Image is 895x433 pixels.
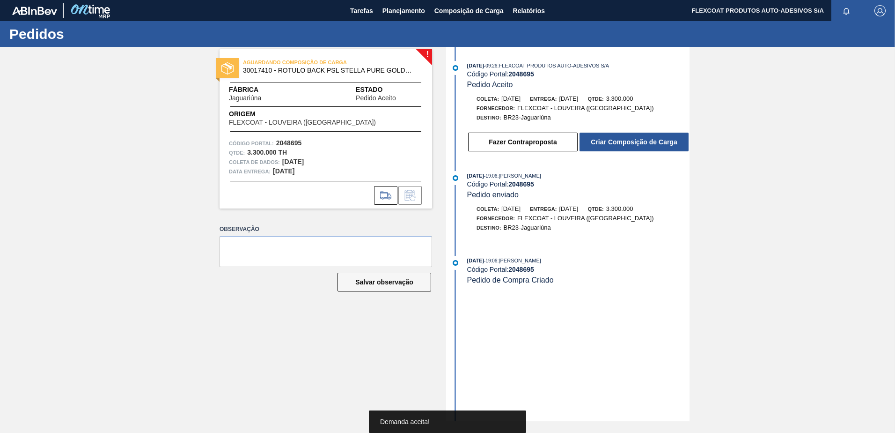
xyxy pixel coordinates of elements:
strong: 3.300.000 TH [247,149,287,156]
span: [DATE] [467,258,484,263]
span: 30017410 - ROTULO BACK PSL STELLA PURE GOLD 330ML [243,67,413,74]
button: Salvar observação [337,273,431,291]
img: atual [453,175,458,181]
span: FLEXCOAT - LOUVEIRA ([GEOGRAPHIC_DATA]) [229,119,376,126]
span: Pedido de Compra Criado [467,276,554,284]
label: Observação [220,223,432,236]
span: Coleta: [477,206,499,212]
span: : FLEXCOAT PRODUTOS AUTO-ADESIVOS S/A [497,63,609,68]
span: Composição de Carga [434,5,504,16]
span: 3.300,000 [606,205,633,212]
span: 3.300,000 [606,95,633,102]
strong: [DATE] [273,167,294,175]
div: Ir para Composição de Carga [374,186,397,205]
span: [DATE] [559,95,578,102]
h1: Pedidos [9,29,176,39]
img: atual [453,260,458,266]
div: Código Portal: [467,180,690,188]
span: FLEXCOAT - LOUVEIRA ([GEOGRAPHIC_DATA]) [517,215,654,222]
img: TNhmsLtSVTkK8tSr43FrP2fwEKptu5GPRR3wAAAABJRU5ErkJggg== [12,7,57,15]
span: Data entrega: [229,167,271,176]
span: Demanda aceita! [380,418,430,426]
span: [DATE] [467,173,484,179]
span: FLEXCOAT - LOUVEIRA ([GEOGRAPHIC_DATA]) [517,105,654,112]
span: [DATE] [501,95,521,102]
span: Relatórios [513,5,545,16]
span: Pedido enviado [467,191,519,199]
span: Destino: [477,225,501,231]
span: Coleta: [477,96,499,102]
strong: 2048695 [508,70,534,78]
span: Qtde: [587,96,603,102]
span: Entrega: [530,96,557,102]
strong: 2048695 [508,266,534,273]
span: AGUARDANDO COMPOSIÇÃO DE CARGA [243,58,374,67]
span: Qtde: [587,206,603,212]
div: Código Portal: [467,70,690,78]
span: - 19:06 [484,173,497,179]
span: BR23-Jaguariúna [504,114,551,121]
div: Informar alteração no pedido [398,186,422,205]
span: : [PERSON_NAME] [497,173,541,179]
span: [DATE] [467,63,484,68]
span: Fornecedor: [477,216,515,221]
span: Qtde : [229,148,245,157]
span: - 19:06 [484,258,497,263]
img: estado [221,62,234,75]
strong: 2048695 [276,139,302,147]
span: Fornecedor: [477,105,515,111]
button: Fazer Contraproposta [468,133,578,151]
button: Notificações [831,4,861,17]
span: Destino: [477,115,501,120]
span: : [PERSON_NAME] [497,258,541,263]
img: atual [453,65,458,71]
span: [DATE] [501,205,521,212]
span: Tarefas [350,5,373,16]
span: - 09:26 [484,63,497,68]
span: Jaguariúna [229,95,261,102]
span: Entrega: [530,206,557,212]
span: Estado [356,85,423,95]
font: Código Portal: [229,141,274,146]
span: BR23-Jaguariúna [504,224,551,231]
img: Logout [874,5,886,16]
span: Fábrica [229,85,291,95]
span: [DATE] [559,205,578,212]
span: Planejamento [382,5,425,16]
span: Coleta de dados: [229,157,280,167]
span: Pedido Aceito [467,81,513,89]
span: Origem [229,109,403,119]
button: Criar Composição de Carga [580,133,689,151]
div: Código Portal: [467,266,690,273]
span: Pedido Aceito [356,95,396,102]
strong: [DATE] [282,158,304,165]
strong: 2048695 [508,180,534,188]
